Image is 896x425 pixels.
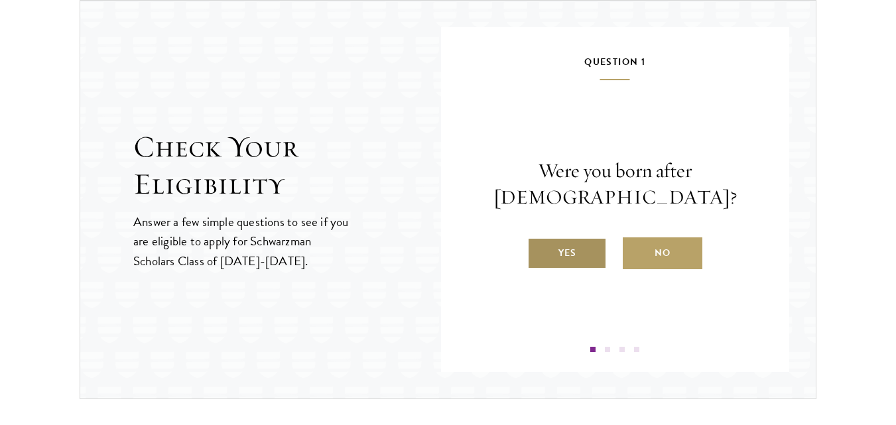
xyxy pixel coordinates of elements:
[481,158,750,211] p: Were you born after [DEMOGRAPHIC_DATA]?
[481,54,750,80] h5: Question 1
[623,237,702,269] label: No
[527,237,607,269] label: Yes
[133,129,441,203] h2: Check Your Eligibility
[133,212,350,270] p: Answer a few simple questions to see if you are eligible to apply for Schwarzman Scholars Class o...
